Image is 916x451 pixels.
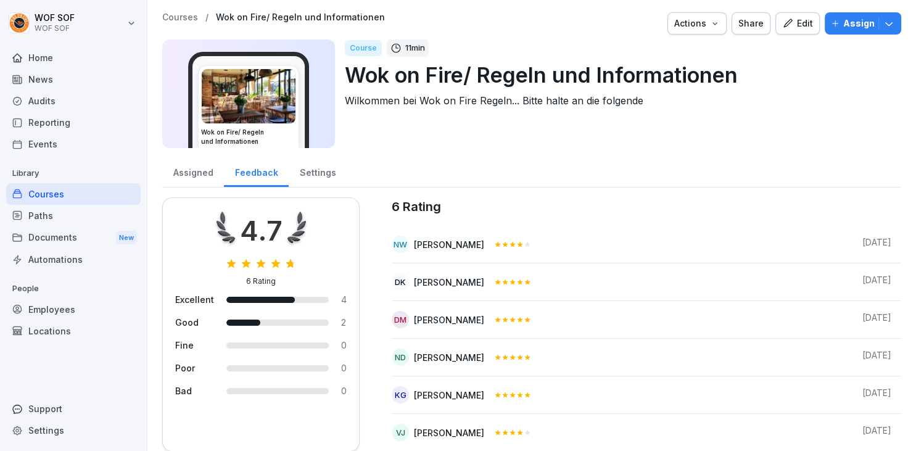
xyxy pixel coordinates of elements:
div: [PERSON_NAME] [414,276,484,289]
button: Edit [775,12,820,35]
a: Audits [6,90,141,112]
a: News [6,68,141,90]
div: 0 [341,362,347,374]
div: 4.7 [240,210,283,251]
p: Wok on Fire/ Regeln und Informationen [345,59,891,91]
a: Events [6,133,141,155]
div: 0 [341,339,347,352]
p: / [205,12,208,23]
div: Bad [175,384,214,397]
caption: 6 Rating [392,197,901,216]
div: NW [392,236,409,253]
div: ND [392,349,409,366]
a: Courses [162,12,198,23]
td: [DATE] [852,339,901,376]
div: [PERSON_NAME] [414,389,484,402]
a: Courses [6,183,141,205]
div: Good [175,316,214,329]
a: Home [6,47,141,68]
div: [PERSON_NAME] [414,238,484,251]
p: Assign [843,17,875,30]
a: Feedback [224,155,289,187]
div: Excellent [175,293,214,306]
p: People [6,279,141,299]
p: WOF SOF [35,24,75,33]
td: [DATE] [852,376,901,414]
div: [PERSON_NAME] [414,313,484,326]
div: Fine [175,339,214,352]
p: Library [6,163,141,183]
div: VJ [392,424,409,441]
a: Employees [6,299,141,320]
div: New [116,231,137,245]
td: [DATE] [852,263,901,301]
div: 0 [341,384,347,397]
div: Course [345,40,382,56]
div: Edit [782,17,813,30]
div: DK [392,273,409,291]
a: Reporting [6,112,141,133]
img: lr4cevy699ul5vij1e34igg4.png [202,69,295,123]
div: Support [6,398,141,420]
div: KG [392,386,409,403]
a: Paths [6,205,141,226]
div: Share [738,17,764,30]
div: 6 Rating [246,276,276,287]
button: Assign [825,12,901,35]
a: Wok on Fire/ Regeln und Informationen [216,12,385,23]
div: [PERSON_NAME] [414,351,484,364]
a: Assigned [162,155,224,187]
h3: Wok on Fire/ Regeln und Informationen [201,128,296,146]
div: [PERSON_NAME] [414,426,484,439]
p: 11 min [405,42,425,54]
div: DM [392,311,409,328]
p: Wilkommen bei Wok on Fire Regeln... Bitte halte an die folgende [345,93,891,108]
div: 4 [341,293,347,306]
a: Locations [6,320,141,342]
a: Settings [6,420,141,441]
div: Documents [6,226,141,249]
td: [DATE] [852,301,901,339]
td: [DATE] [852,226,901,263]
button: Actions [667,12,727,35]
a: Settings [289,155,347,187]
div: 2 [341,316,347,329]
div: Actions [674,17,720,30]
div: Poor [175,362,214,374]
a: Automations [6,249,141,270]
p: WOF SOF [35,13,75,23]
a: DocumentsNew [6,226,141,249]
button: Share [732,12,770,35]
